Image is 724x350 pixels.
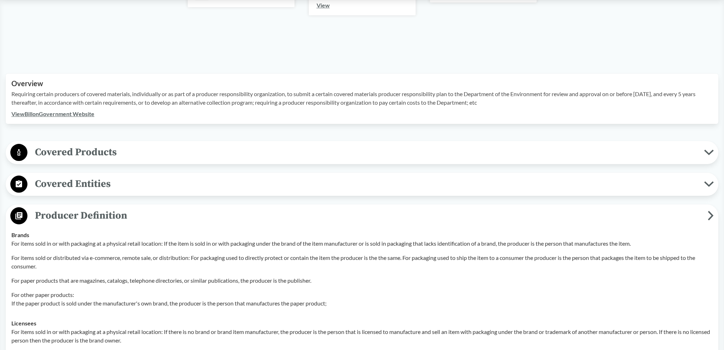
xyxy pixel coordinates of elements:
span: Covered Products [27,144,704,160]
span: Covered Entities [27,176,704,192]
p: For items sold in or with packaging at a physical retail location: If there is no brand or brand ... [11,328,713,345]
button: Producer Definition [8,207,716,225]
strong: Licensees [11,320,36,327]
p: For other paper products: If the paper product is sold under the manufacturer's own brand, the pr... [11,291,713,308]
p: For items sold in or with packaging at a physical retail location: If the item is sold in or with... [11,239,713,248]
p: For items sold or distributed via e-commerce, remote sale, or distribution: For packaging used to... [11,254,713,271]
button: Covered Products [8,143,716,162]
strong: Brands [11,231,29,238]
p: For paper products that are magazines, catalogs, telephone directories, or similar publications, ... [11,276,713,285]
p: Requiring certain producers of covered materials, individually or as part of a producer responsib... [11,90,713,107]
span: Producer Definition [27,208,708,224]
h2: Overview [11,79,713,88]
a: View [317,2,330,9]
a: ViewBillonGovernment Website [11,110,94,117]
button: Covered Entities [8,175,716,193]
